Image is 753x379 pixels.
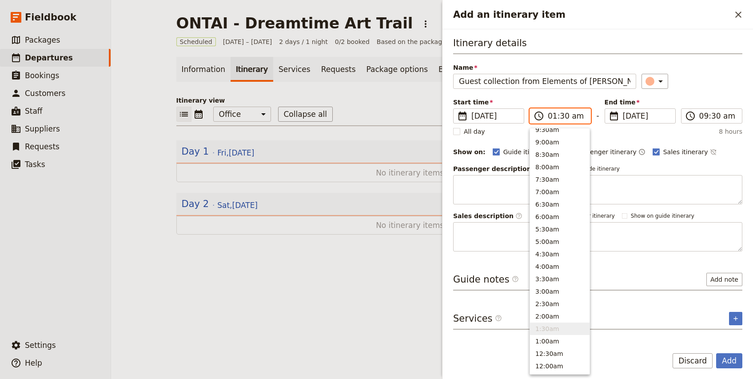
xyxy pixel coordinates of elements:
button: 7:30am [530,173,590,186]
button: Actions [418,16,433,32]
span: Fieldbook [25,11,76,24]
h2: Add an itinerary item [453,8,731,21]
button: 5:30am [530,223,590,235]
input: ​ [699,111,737,121]
span: [DATE] – [DATE] [223,37,272,46]
span: Fri , [DATE] [217,148,254,158]
span: ​ [495,315,502,322]
span: ​ [609,111,619,121]
button: Edit day information [182,145,255,158]
span: Scheduled [176,37,216,46]
button: Add service inclusion [729,312,742,325]
p: Itinerary view [176,96,688,105]
button: Time not shown on sales itinerary [710,147,717,157]
span: Bookings [25,71,59,80]
span: Staff [25,107,43,116]
span: 8 hours [719,127,742,136]
a: Requests [316,57,361,82]
label: Passenger description [453,164,540,173]
button: 4:00am [530,260,590,273]
button: 4:30am [530,248,590,260]
button: Add [716,353,742,368]
button: 8:00am [530,161,590,173]
input: ​ [548,111,585,121]
span: Sales itinerary [663,148,708,156]
a: Bookings [433,57,478,82]
button: Calendar view [191,107,206,122]
span: ​ [515,212,522,219]
span: End time [605,98,676,107]
span: ​ [685,111,696,121]
span: - [596,110,599,124]
button: 12:00am [530,360,590,372]
button: 1:00am [530,335,590,347]
button: 6:30am [530,198,590,211]
button: 7:00am [530,186,590,198]
span: All day [464,127,485,136]
button: 2:00am [530,310,590,323]
span: Tasks [25,160,45,169]
button: 3:30am [530,273,590,285]
button: ​ [641,74,668,89]
span: Packages [25,36,60,44]
span: Name [453,63,636,72]
label: Sales description [453,211,522,220]
span: Based on the package: [377,37,503,46]
button: Discard [673,353,713,368]
span: 2 days / 1 night [279,37,327,46]
span: Start time [453,98,524,107]
div: ​ [646,76,666,87]
span: Day 2 [182,197,209,211]
button: Time shown on passenger itinerary [638,147,645,157]
span: ​ [534,111,544,121]
span: [DATE] [623,111,670,121]
button: Close drawer [731,7,746,22]
button: List view [176,107,191,122]
button: Add note [706,273,742,286]
input: Name [453,74,636,89]
span: ​ [495,315,502,325]
span: Guide itinerary [503,148,550,156]
div: Show on: [453,148,486,156]
span: No itinerary items on this day [205,168,659,178]
span: Settings [25,341,56,350]
a: Services [273,57,316,82]
span: Suppliers [25,124,60,133]
span: No itinerary items on this day [205,220,659,231]
a: Itinerary [231,57,273,82]
h3: Services [453,312,502,325]
span: Day 1 [182,145,209,158]
button: 8:30am [530,148,590,161]
span: Passenger itinerary [576,148,636,156]
button: 2:30am [530,298,590,310]
a: Information [176,57,231,82]
h1: ONTAI - Dreamtime Art Trail [176,14,413,32]
span: ​ [457,111,468,121]
button: Edit day information [182,197,258,211]
button: 9:00am [530,136,590,148]
button: Collapse all [278,107,333,122]
span: ​ [512,275,519,286]
a: Package options [361,57,433,82]
button: 3:00am [530,285,590,298]
span: Help [25,359,42,367]
span: Departures [25,53,73,62]
h3: Guide notes [453,273,519,286]
span: Sat , [DATE] [217,200,258,211]
span: ​ [512,275,519,283]
span: Requests [25,142,60,151]
span: Show on guide itinerary [631,212,694,219]
button: 6:00am [530,211,590,223]
span: [DATE] [471,111,518,121]
button: 5:00am [530,235,590,248]
h3: Itinerary details [453,36,742,54]
button: 12:30am [530,347,590,360]
span: Customers [25,89,65,98]
button: 9:30am [530,124,590,136]
span: 0/2 booked [335,37,370,46]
